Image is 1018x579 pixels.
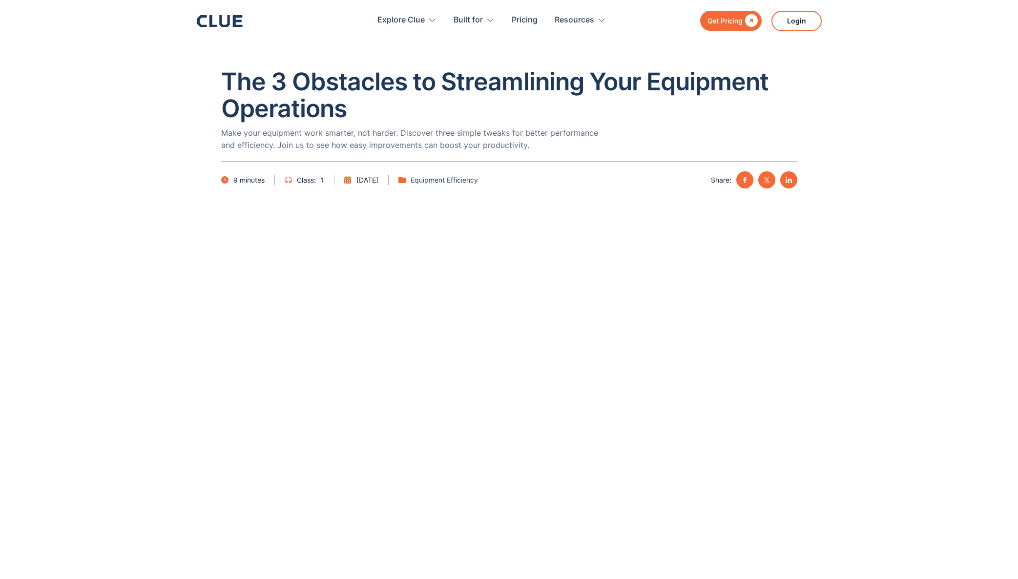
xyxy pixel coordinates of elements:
div: 1 [321,174,324,186]
div: Class: [297,174,316,186]
div: Explore Clue [377,5,436,36]
iframe: YouTube embed [221,223,797,546]
div: Share: [711,174,731,186]
img: clock icon [221,176,229,184]
h1: The 3 Obstacles to Streamlining Your Equipment Operations [221,68,797,122]
div:  [743,15,758,27]
a: Equipment Efficiency [411,174,478,186]
div: Built for [454,5,495,36]
div: [DATE] [356,174,378,186]
a: Login [771,11,822,31]
div: 9 minutes [233,174,265,186]
div: Resources [555,5,594,36]
a: Get Pricing [700,11,762,31]
a: Pricing [512,5,538,36]
img: headphones icon [285,176,292,184]
div: Built for [454,5,483,36]
img: folder icon [398,176,406,184]
img: twitter X icon [764,177,770,183]
img: facebook icon [742,177,748,183]
img: Calendar scheduling icon [344,176,352,184]
p: Make your equipment work smarter, not harder. Discover three simple tweaks for better performance... [221,127,602,151]
div: Resources [555,5,606,36]
div: Get Pricing [707,15,743,27]
img: linkedin icon [786,177,792,183]
div: Explore Clue [377,5,425,36]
